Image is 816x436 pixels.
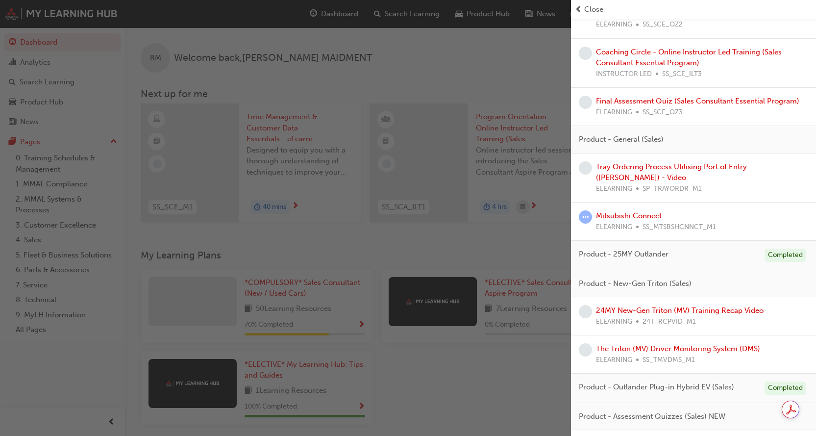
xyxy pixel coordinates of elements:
span: SS_TMVDMS_M1 [643,355,695,366]
div: Completed [765,382,806,395]
span: prev-icon [575,4,582,15]
span: learningRecordVerb_NONE-icon [579,96,592,109]
a: Coaching Circle - Online Instructor Led Training (Sales Consultant Essential Program) [596,48,782,68]
span: ELEARNING [596,355,632,366]
span: SS_SCE_QZ2 [643,19,683,30]
span: ELEARNING [596,107,632,118]
a: The Triton (MV) Driver Monitoring System (DMS) [596,344,760,353]
a: Mitsubishi Connect [596,211,662,220]
span: learningRecordVerb_NONE-icon [579,343,592,357]
span: learningRecordVerb_ATTEMPT-icon [579,210,592,224]
span: SS_SCE_ILT3 [662,69,702,80]
a: Tray Ordering Process Utilising Port of Entry ([PERSON_NAME]) - Video [596,162,747,182]
span: SP_TRAYORDR_M1 [643,183,702,195]
span: Product - Outlander Plug-in Hybrid EV (Sales) [579,382,734,393]
span: SS_MTSBSHCNNCT_M1 [643,222,716,233]
span: Product - New-Gen Triton (Sales) [579,278,692,289]
span: learningRecordVerb_NONE-icon [579,47,592,60]
span: ELEARNING [596,19,632,30]
span: learningRecordVerb_NONE-icon [579,161,592,175]
span: Close [584,4,603,15]
span: SS_SCE_QZ3 [643,107,683,118]
span: learningRecordVerb_NONE-icon [579,305,592,318]
span: Product - General (Sales) [579,134,664,145]
span: ELEARNING [596,222,632,233]
span: INSTRUCTOR LED [596,69,652,80]
a: 24MY New-Gen Triton (MV) Training Recap Video [596,306,764,315]
button: prev-iconClose [575,4,812,15]
span: Product - Assessment Quizzes (Sales) NEW [579,411,725,422]
a: Final Assessment Quiz (Sales Consultant Essential Program) [596,97,799,105]
span: ELEARNING [596,316,632,328]
span: Product - 25MY Outlander [579,249,668,260]
div: Completed [765,249,806,262]
span: 24T_RCPVID_M1 [643,316,696,328]
span: ELEARNING [596,183,632,195]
